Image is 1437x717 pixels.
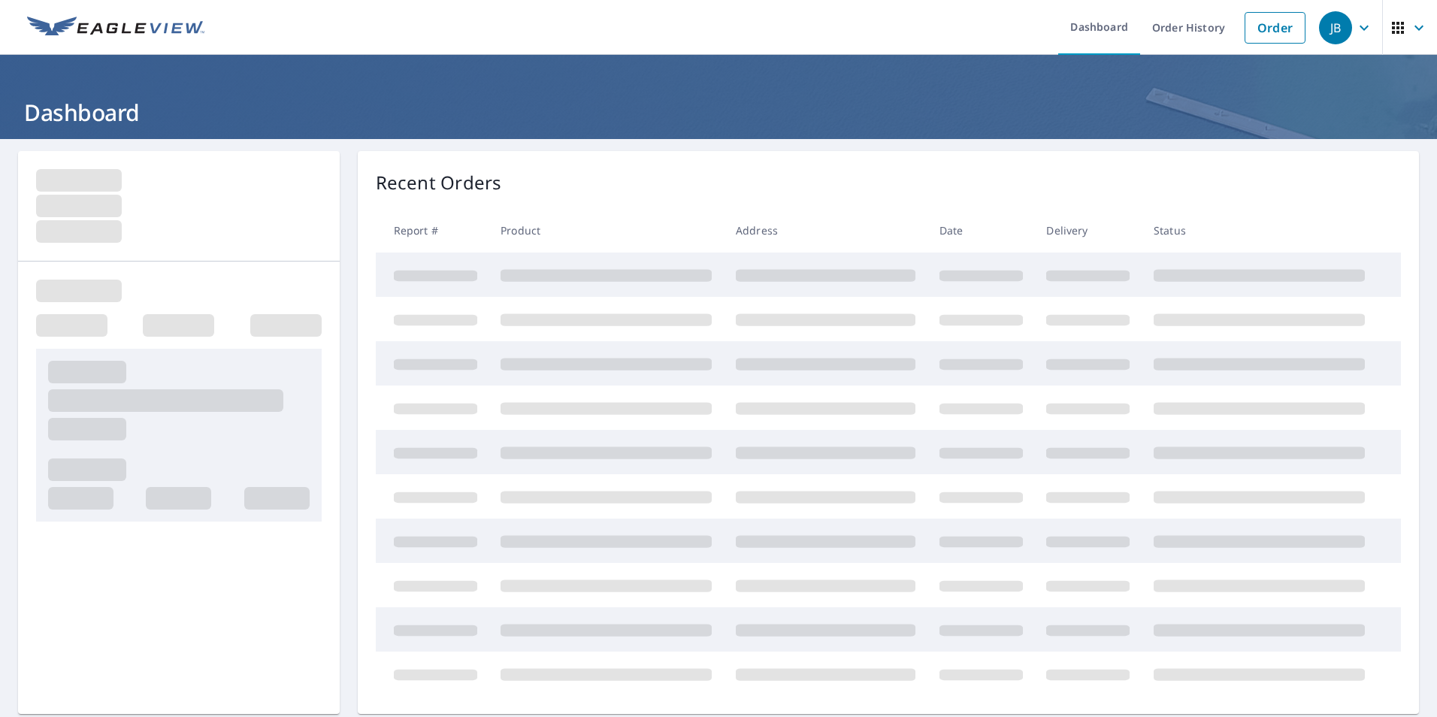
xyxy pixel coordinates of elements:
th: Address [724,208,927,253]
th: Report # [376,208,489,253]
th: Delivery [1034,208,1142,253]
th: Date [927,208,1035,253]
h1: Dashboard [18,97,1419,128]
p: Recent Orders [376,169,502,196]
th: Product [489,208,724,253]
a: Order [1245,12,1305,44]
div: JB [1319,11,1352,44]
th: Status [1142,208,1377,253]
img: EV Logo [27,17,204,39]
